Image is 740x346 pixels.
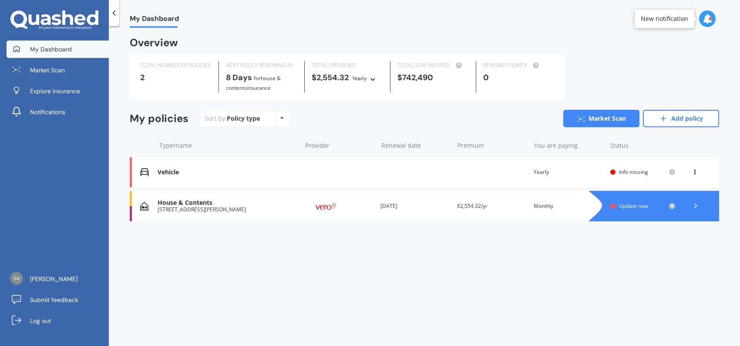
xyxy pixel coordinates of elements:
span: Log out [30,316,51,325]
div: Type/name [159,141,298,150]
b: 8 Days [226,72,252,83]
a: Market Scan [563,110,639,127]
a: Notifications [7,103,109,121]
div: 0 [483,73,555,82]
div: 2 [140,73,212,82]
div: NEXT POLICY RENEWING IN [226,61,297,70]
div: Renewal date [381,141,451,150]
div: $742,490 [397,73,469,82]
div: REWARDS POINTS [483,61,555,70]
div: Overview [130,38,178,47]
a: Log out [7,312,109,329]
a: [PERSON_NAME] [7,270,109,288]
span: $2,554.32/yr [457,202,488,210]
img: Vero [304,198,347,214]
a: Submit feedback [7,291,109,309]
a: Add policy [643,110,719,127]
div: TOTAL NUMBER OF POLICIES [140,61,212,70]
span: Market Scan [30,66,65,75]
img: ec1fee8b3dee8efd2a845873b60f0d4a [10,272,23,285]
div: Sort by: [205,114,260,123]
div: Yearly [352,74,367,83]
a: My Dashboard [7,41,109,58]
a: Market Scan [7,61,109,79]
div: Provider [305,141,374,150]
a: Explore insurance [7,82,109,100]
div: Status [610,141,676,150]
span: [PERSON_NAME] [30,275,77,283]
div: [STREET_ADDRESS][PERSON_NAME] [158,207,297,213]
div: My policies [130,112,188,125]
span: My Dashboard [30,45,72,54]
span: Update now [619,202,648,210]
span: Notifications [30,108,65,116]
div: [DATE] [380,202,450,210]
img: Vehicle [140,168,149,176]
div: $2,554.32 [312,73,383,83]
div: House & Contents [158,199,297,207]
div: TOTAL SUM INSURED [397,61,469,70]
div: Policy type [227,114,260,123]
span: Explore insurance [30,87,80,95]
div: TOTAL PREMIUMS [312,61,383,70]
div: Monthly [534,202,603,210]
div: Yearly [534,168,603,176]
span: Submit feedback [30,295,78,304]
div: New notification [641,14,688,23]
div: Vehicle [158,169,297,176]
div: Premium [457,141,527,150]
span: Info missing [619,168,648,176]
div: You are paying [534,141,603,150]
img: House & Contents [140,202,148,210]
span: My Dashboard [130,14,179,26]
